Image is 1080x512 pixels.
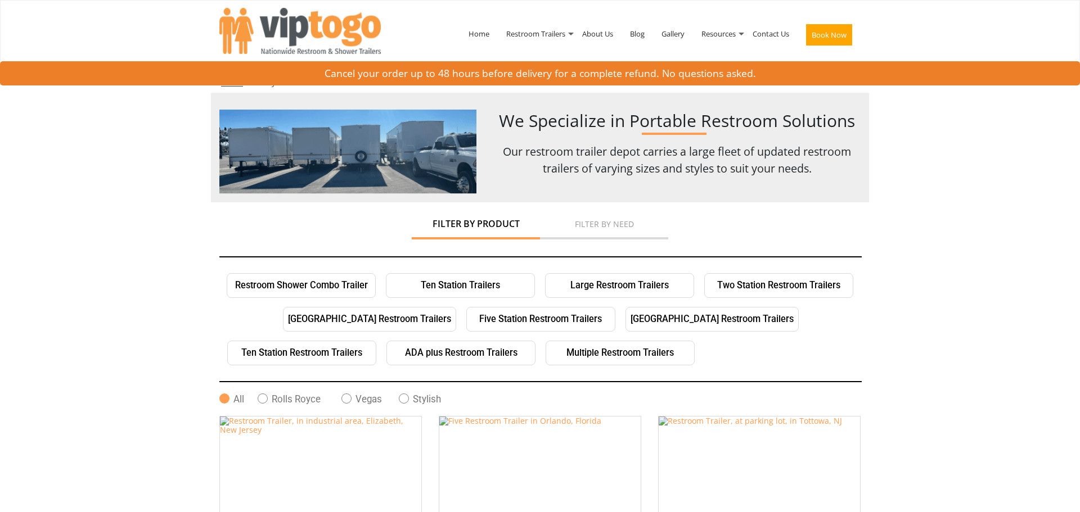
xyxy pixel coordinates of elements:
[622,4,653,63] a: Blog
[249,77,276,88] a: Gallery
[221,77,243,88] a: Home
[546,341,695,365] a: Multiple Restroom Trailers
[466,307,615,332] a: Five Station Restroom Trailers
[227,273,376,298] a: Restroom Shower Combo Trailer
[574,4,622,63] a: About Us
[540,214,668,229] a: Filter by Need
[219,393,258,405] label: All
[386,273,535,298] a: Ten Station Trailers
[386,341,535,365] a: ADA plus Restroom Trailers
[653,4,693,63] a: Gallery
[498,4,574,63] a: Restroom Trailers
[399,393,463,405] label: Stylish
[227,341,376,365] a: Ten Station Restroom Trailers
[545,273,694,298] a: Large Restroom Trailers
[659,475,842,486] a: Restroom Trailer, at parking lot, in Tottowa, NJ
[693,4,744,63] a: Resources
[439,475,601,486] a: Five Restroom Trailer in Orlando, Florida
[460,4,498,63] a: Home
[283,307,456,332] a: [GEOGRAPHIC_DATA] Restroom Trailers
[412,214,540,229] a: Filter by Product
[798,4,861,70] a: Book Now
[704,273,853,298] a: Two Station Restroom Trailers
[625,307,799,332] a: [GEOGRAPHIC_DATA] Restroom Trailers
[806,24,852,46] button: Book Now
[220,475,421,486] a: Restroom Trailer, in industrial area, Elizabeth, New Jersey
[744,4,798,63] a: Contact Us
[494,110,861,132] h1: We Specialize in Portable Restroom Solutions
[219,110,477,194] img: trailer-images.png
[494,143,861,177] p: Our restroom trailer depot carries a large fleet of updated restroom trailers of varying sizes an...
[219,8,381,54] img: VIPTOGO
[341,393,399,405] label: Vegas
[258,393,341,405] label: Rolls Royce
